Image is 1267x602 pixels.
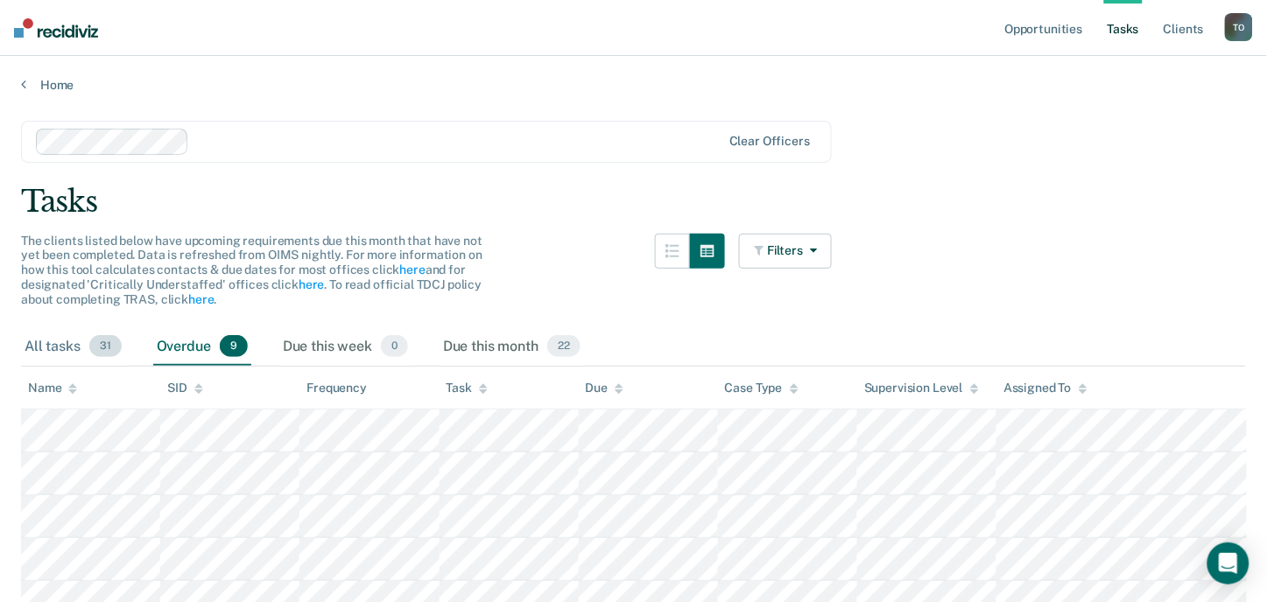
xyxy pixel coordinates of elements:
span: 31 [89,335,122,358]
span: 9 [220,335,248,358]
div: Due this month22 [440,328,584,367]
button: Filters [739,234,832,269]
div: Overdue9 [153,328,251,367]
div: Due this week0 [279,328,412,367]
div: All tasks31 [21,328,125,367]
a: here [399,262,425,276]
a: Home [21,77,1246,93]
button: TO [1225,13,1253,41]
div: Task [447,381,488,395]
div: Open Intercom Messenger [1207,542,1249,584]
span: 0 [381,335,408,358]
a: here [299,277,324,291]
div: Clear officers [729,134,810,149]
div: SID [167,381,203,395]
div: Case Type [725,381,799,395]
span: The clients listed below have upcoming requirements due this month that have not yet been complet... [21,234,482,306]
a: here [188,292,214,306]
div: Name [28,381,77,395]
div: Assigned To [1003,381,1087,395]
span: 22 [547,335,581,358]
img: Recidiviz [14,18,98,38]
div: Frequency [306,381,367,395]
div: T O [1225,13,1253,41]
div: Tasks [21,184,1246,220]
div: Supervision Level [864,381,979,395]
div: Due [586,381,624,395]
